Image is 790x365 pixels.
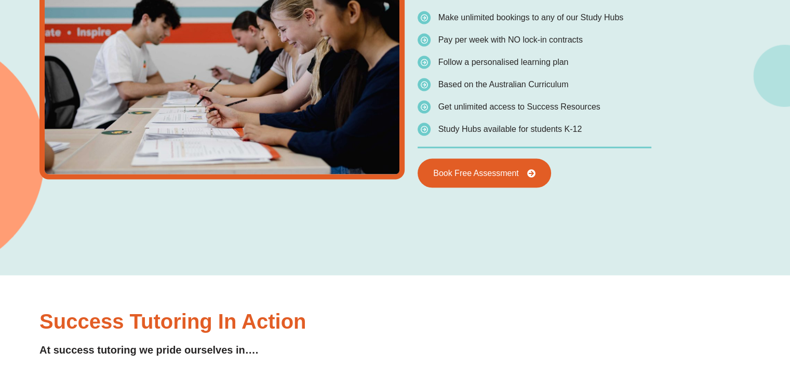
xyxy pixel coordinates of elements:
a: Book Free Assessment [418,159,551,188]
span: Book Free Assessment [433,169,519,178]
iframe: Chat Widget [617,248,790,365]
span: Based on the Australian Curriculum [438,80,569,89]
span: Study Hubs available for students K-12 [438,125,582,133]
h4: At success tutoring we pride ourselves in…. [39,342,387,358]
span: Get unlimited access to Success Resources [438,102,600,111]
span: Pay per week with NO lock-in contracts [438,35,583,44]
img: icon-list.png [418,78,431,91]
img: icon-list.png [418,56,431,69]
img: icon-list.png [418,101,431,114]
img: icon-list.png [418,34,431,47]
span: Make unlimited bookings to any of our Study Hubs [438,13,624,22]
img: icon-list.png [418,11,431,24]
img: icon-list.png [418,123,431,136]
h3: Success Tutoring In Action [39,311,387,332]
span: Follow a personalised learning plan [438,58,569,66]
